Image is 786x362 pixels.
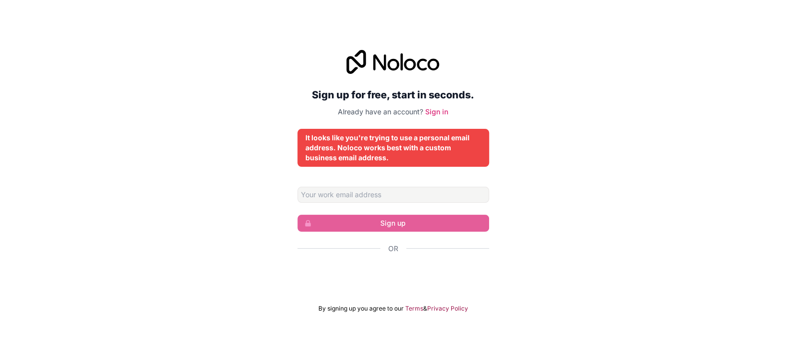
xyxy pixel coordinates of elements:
span: Or [388,244,398,254]
span: Already have an account? [338,107,423,116]
a: Terms [405,305,423,313]
a: Sign in [425,107,448,116]
span: By signing up you agree to our [318,305,404,313]
button: Sign up [297,215,489,232]
h2: Sign up for free, start in seconds. [297,86,489,104]
input: Email address [297,187,489,203]
span: & [423,305,427,313]
div: It looks like you're trying to use a personal email address. Noloco works best with a custom busi... [305,133,481,163]
a: Privacy Policy [427,305,468,313]
iframe: Sign in with Google Button [292,265,494,287]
